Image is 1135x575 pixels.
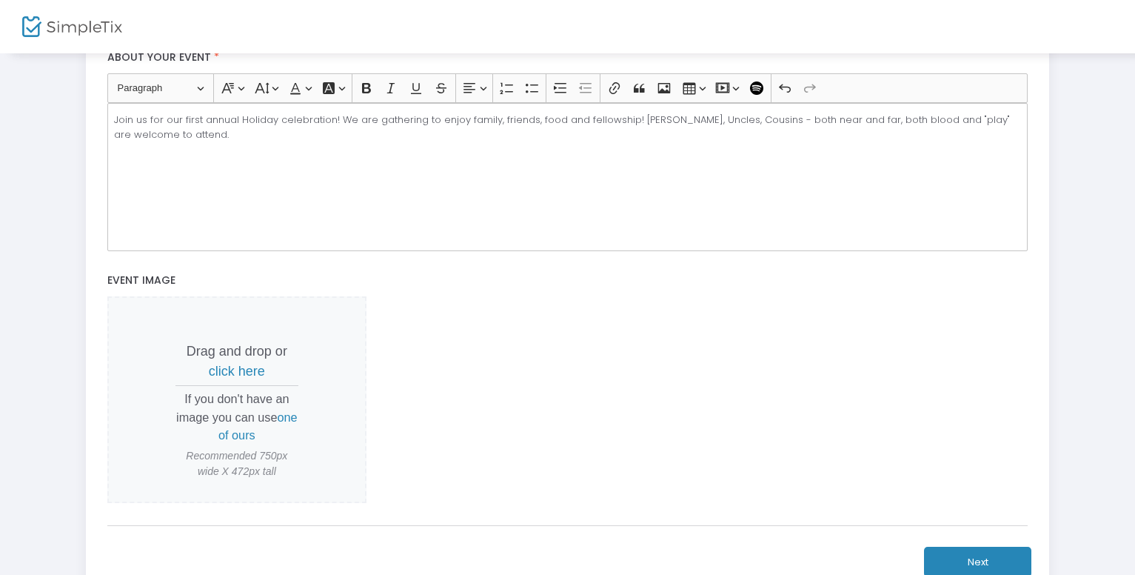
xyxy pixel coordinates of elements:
p: Drag and drop or [175,342,298,382]
div: Editor toolbar [107,73,1028,103]
p: If you don't have an image you can use [175,390,298,444]
div: Rich Text Editor, main [107,103,1028,251]
span: Recommended 750px wide X 472px tall [175,448,298,479]
p: Join us for our first annual Holiday celebration! We are gathering to enjoy family, friends, food... [114,113,1022,142]
label: About your event [100,43,1035,73]
span: Event Image [107,273,175,287]
span: Paragraph [118,79,195,97]
button: Paragraph [111,77,211,100]
span: click here [209,364,265,379]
